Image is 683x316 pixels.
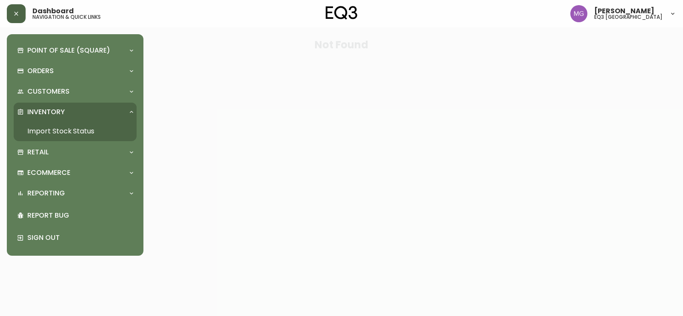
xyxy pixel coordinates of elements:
[27,168,70,177] p: Ecommerce
[14,227,137,249] div: Sign Out
[32,15,101,20] h5: navigation & quick links
[14,163,137,182] div: Ecommerce
[27,233,133,242] p: Sign Out
[27,87,70,96] p: Customers
[570,5,587,22] img: de8837be2a95cd31bb7c9ae23fe16153
[27,148,49,157] p: Retail
[27,66,54,76] p: Orders
[14,143,137,162] div: Retail
[14,204,137,227] div: Report Bug
[27,46,110,55] p: Point of Sale (Square)
[27,211,133,220] p: Report Bug
[14,62,137,80] div: Orders
[32,8,74,15] span: Dashboard
[14,103,137,121] div: Inventory
[326,6,357,20] img: logo
[14,184,137,203] div: Reporting
[27,107,65,117] p: Inventory
[14,41,137,60] div: Point of Sale (Square)
[594,15,663,20] h5: eq3 [GEOGRAPHIC_DATA]
[594,8,654,15] span: [PERSON_NAME]
[14,121,137,141] a: Import Stock Status
[14,82,137,101] div: Customers
[27,189,65,198] p: Reporting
